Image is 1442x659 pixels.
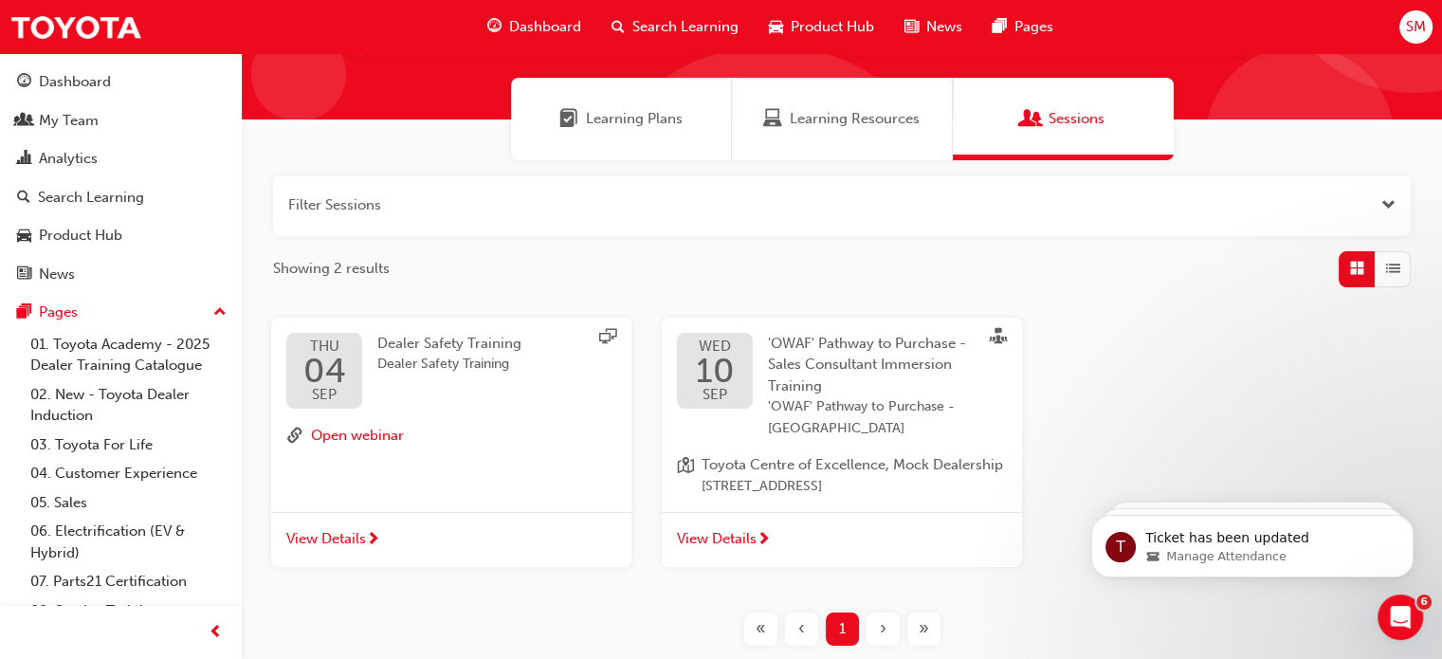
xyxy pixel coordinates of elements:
button: Last page [904,613,944,646]
div: Search Learning [38,187,144,209]
button: Previous page [781,613,822,646]
span: 'OWAF' Pathway to Purchase - Sales Consultant Immersion Training [768,335,966,394]
span: Showing 2 results [273,258,390,280]
span: View Details [286,528,366,550]
span: › [880,618,886,640]
span: Learning Resources [763,108,782,130]
a: My Team [8,103,234,138]
button: SM [1399,10,1433,44]
span: pages-icon [17,304,31,321]
span: 6 [1416,595,1432,610]
a: 01. Toyota Academy - 2025 Dealer Training Catalogue [23,330,234,380]
span: ‹ [798,618,805,640]
a: View Details [662,512,1022,567]
span: Toyota Centre of Excellence, Mock Dealership [702,454,1003,476]
a: Learning PlansLearning Plans [511,78,732,160]
a: Analytics [8,141,234,176]
a: Search Learning [8,180,234,215]
span: THU [303,339,346,354]
a: Learning ResourcesLearning Resources [732,78,953,160]
span: » [919,618,929,640]
button: Page 1 [822,613,863,646]
span: 1 [839,618,846,640]
span: Sessions [1022,108,1041,130]
span: List [1386,258,1400,280]
span: Dealer Safety Training [377,335,521,352]
span: WED [696,339,735,354]
a: View Details [271,512,631,567]
span: 'OWAF' Pathway to Purchase - [GEOGRAPHIC_DATA] [768,396,977,439]
a: 04. Customer Experience [23,459,234,488]
span: up-icon [213,301,227,325]
span: search-icon [17,190,30,207]
span: news-icon [17,266,31,284]
span: Product Hub [791,16,874,38]
span: car-icon [769,15,783,39]
span: Sessions [1049,108,1104,130]
span: Learning Plans [559,108,578,130]
button: DashboardMy TeamAnalyticsSearch LearningProduct HubNews [8,61,234,295]
a: 06. Electrification (EV & Hybrid) [23,517,234,567]
a: 02. New - Toyota Dealer Induction [23,380,234,430]
a: search-iconSearch Learning [596,8,754,46]
a: WED10SEP'OWAF' Pathway to Purchase - Sales Consultant Immersion Training'OWAF' Pathway to Purchas... [677,333,1007,440]
span: news-icon [904,15,919,39]
span: guage-icon [487,15,502,39]
a: guage-iconDashboard [472,8,596,46]
div: My Team [39,110,99,132]
span: car-icon [17,228,31,245]
button: Next page [863,613,904,646]
span: Dealer Safety Training [377,354,521,375]
span: guage-icon [17,74,31,91]
a: 07. Parts21 Certification [23,567,234,596]
span: 04 [303,354,346,388]
span: chart-icon [17,151,31,168]
div: Dashboard [39,71,111,93]
a: News [8,257,234,292]
span: pages-icon [993,15,1007,39]
button: THU04SEPDealer Safety TrainingDealer Safety Traininglink-iconOpen webinarView Details [271,318,631,567]
button: Open the filter [1381,194,1396,216]
span: Learning Resources [790,108,920,130]
button: WED10SEP'OWAF' Pathway to Purchase - Sales Consultant Immersion Training'OWAF' Pathway to Purchas... [662,318,1022,567]
a: pages-iconPages [977,8,1068,46]
div: Product Hub [39,225,122,247]
img: Trak [9,6,142,48]
span: Dashboard [509,16,581,38]
button: Open webinar [311,424,404,448]
span: link-icon [286,424,303,448]
div: Analytics [39,148,98,170]
span: Pages [1014,16,1053,38]
span: View Details [677,528,757,550]
span: [STREET_ADDRESS] [702,476,1003,498]
iframe: Intercom live chat [1378,595,1423,640]
span: SM [1406,16,1426,38]
span: SEP [696,388,735,402]
a: location-iconToyota Centre of Excellence, Mock Dealership[STREET_ADDRESS] [677,454,1007,497]
span: people-icon [17,113,31,130]
span: next-icon [757,532,771,549]
span: prev-icon [209,621,223,645]
span: News [926,16,962,38]
div: Pages [39,302,78,323]
button: First page [740,613,781,646]
a: car-iconProduct Hub [754,8,889,46]
a: THU04SEPDealer Safety TrainingDealer Safety Training [286,333,616,409]
a: 08. Service Training [23,596,234,626]
iframe: Intercom notifications message [1063,475,1442,608]
a: 05. Sales [23,488,234,518]
span: Grid [1350,258,1364,280]
span: search-icon [611,15,625,39]
span: location-icon [677,454,694,497]
a: Product Hub [8,218,234,253]
span: Learning Plans [586,108,683,130]
a: 03. Toyota For Life [23,430,234,460]
a: Dashboard [8,64,234,100]
button: Pages [8,295,234,330]
span: sessionType_FACE_TO_FACE-icon [990,328,1007,349]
